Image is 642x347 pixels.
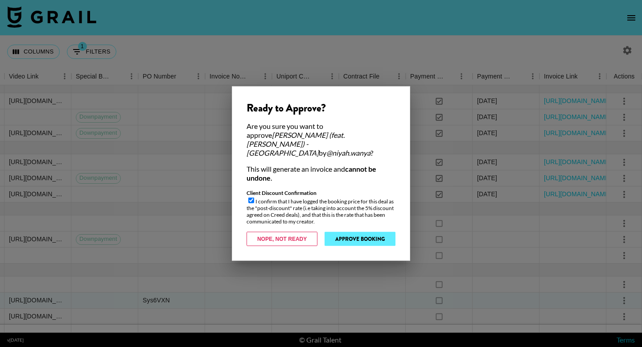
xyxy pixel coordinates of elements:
em: [PERSON_NAME] (feat. [PERSON_NAME]) - [GEOGRAPHIC_DATA] [247,131,345,157]
div: Ready to Approve? [247,101,395,115]
div: I confirm that I have logged the booking price for this deal as the "post-discount" rate (i.e tak... [247,190,395,225]
button: Approve Booking [325,232,395,246]
div: This will generate an invoice and . [247,165,395,182]
div: Are you sure you want to approve by ? [247,122,395,157]
button: Nope, Not Ready [247,232,317,246]
strong: cannot be undone [247,165,376,182]
em: @ niyah.wanya [326,149,370,157]
strong: Client Discount Confirmation [247,190,317,196]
